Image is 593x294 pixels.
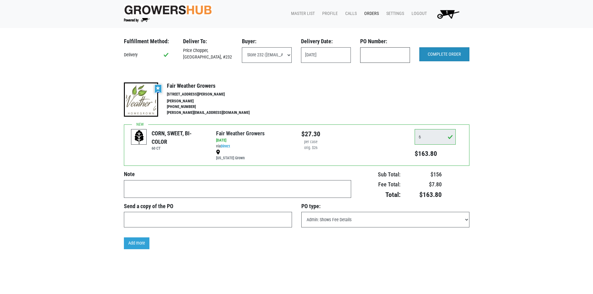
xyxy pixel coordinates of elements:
[415,129,456,145] input: Qty
[167,91,263,97] li: [STREET_ADDRESS][PERSON_NAME]
[124,82,158,117] img: thumbnail-66b73ed789e5fdb011f67f3ae1eff6c2.png
[301,139,320,145] div: per case
[124,171,351,178] h4: Note
[404,171,442,178] h4: $156
[124,38,174,45] h3: Fulfillment Method:
[124,18,150,22] img: Powered by Big Wheelbarrow
[124,237,149,249] a: Add more
[415,150,456,158] h5: $163.80
[286,8,317,20] a: Master List
[152,146,207,151] h6: 60 CT
[419,47,469,62] input: COMPLETE ORDER
[152,129,207,146] div: CORN, SWEET, BI-COLOR
[216,149,292,161] div: [US_STATE] Grown
[361,171,401,178] h4: Sub Total:
[216,143,292,149] div: via
[242,38,292,45] h3: Buyer:
[446,10,448,15] span: 1
[221,144,230,148] a: Direct
[301,129,320,139] div: $27.30
[216,130,265,137] a: Fair Weather Growers
[404,191,442,199] h4: $163.80
[124,203,292,210] h3: Send a copy of the PO
[216,138,292,143] div: [DATE]
[360,38,410,45] h3: PO Number:
[124,4,212,16] img: original-fc7597fdc6adbb9d0e2ae620e786d1a2.jpg
[361,181,401,188] h4: Fee Total:
[216,150,220,155] img: map_marker-0e94453035b3232a4d21701695807de9.png
[301,47,351,63] input: Select Date
[301,145,320,151] div: orig. $26
[167,82,263,89] h4: Fair Weather Growers
[361,191,401,199] h4: Total:
[317,8,340,20] a: Profile
[167,98,263,104] li: [PERSON_NAME]
[434,8,462,20] img: Cart
[301,203,469,210] h3: PO type:
[301,38,351,45] h3: Delivery Date:
[183,38,233,45] h3: Deliver To:
[167,110,263,116] li: [PERSON_NAME][EMAIL_ADDRESS][DOMAIN_NAME]
[131,129,147,145] img: placeholder-variety-43d6402dacf2d531de610a020419775a.svg
[178,47,238,61] div: Price Chopper, [GEOGRAPHIC_DATA], #232
[404,181,442,188] h4: $7.80
[340,8,359,20] a: Calls
[429,8,464,20] a: 1
[381,8,407,20] a: Settings
[167,104,263,110] li: [PHONE_NUMBER]
[359,8,381,20] a: Orders
[407,8,429,20] a: Logout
